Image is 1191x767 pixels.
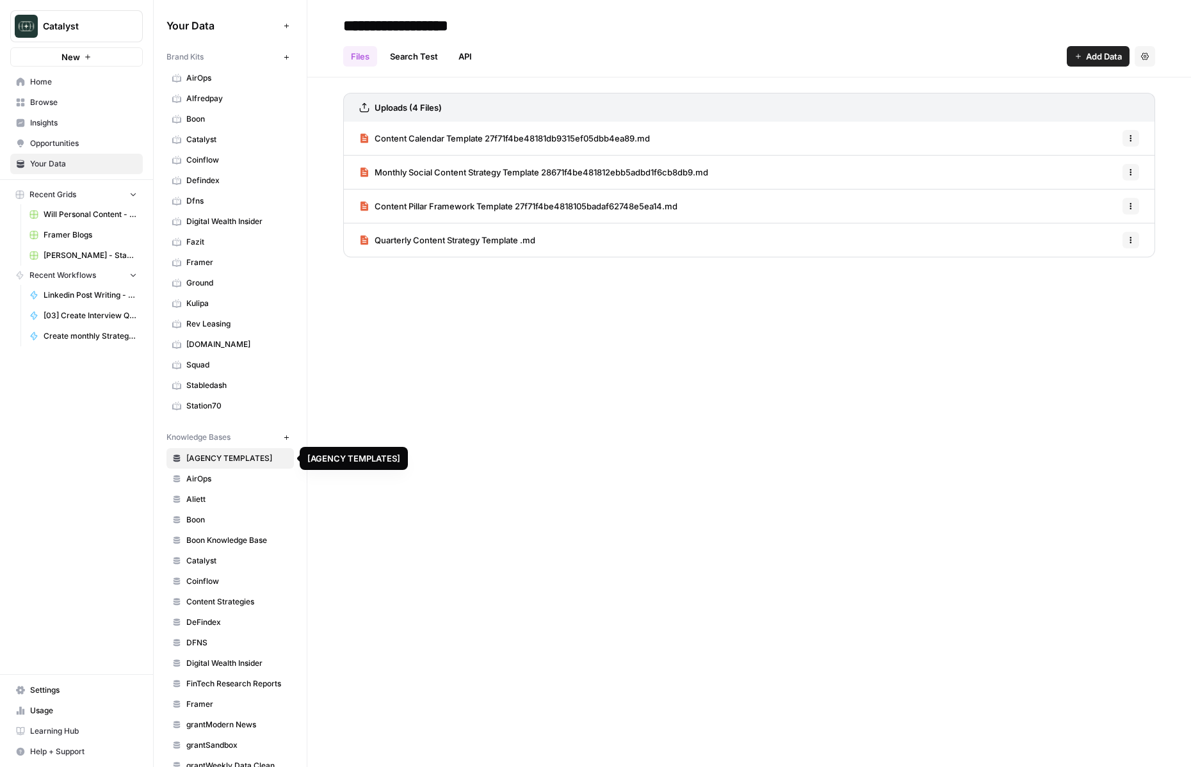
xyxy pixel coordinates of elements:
a: [03] Create Interview Questions [24,305,143,326]
span: Station70 [186,400,288,412]
span: Fazit [186,236,288,248]
span: Kulipa [186,298,288,309]
span: Coinflow [186,154,288,166]
a: Files [343,46,377,67]
a: Boon [166,109,294,129]
span: grantModern News [186,719,288,731]
a: Stabledash [166,375,294,396]
span: DFNS [186,637,288,649]
span: Framer Blogs [44,229,137,241]
a: Content Strategies [166,592,294,612]
a: Boon [166,510,294,530]
a: DFNS [166,633,294,653]
span: New [61,51,80,63]
span: Boon [186,514,288,526]
span: Learning Hub [30,725,137,737]
a: Learning Hub [10,721,143,741]
a: [DOMAIN_NAME] [166,334,294,355]
span: Stabledash [186,380,288,391]
span: Settings [30,684,137,696]
a: grantModern News [166,715,294,735]
a: Framer [166,252,294,273]
span: Usage [30,705,137,716]
span: Linkedin Post Writing - [DATE] [44,289,137,301]
a: Dfns [166,191,294,211]
a: Linkedin Post Writing - [DATE] [24,285,143,305]
a: Usage [10,700,143,721]
span: [DOMAIN_NAME] [186,339,288,350]
h3: Uploads (4 Files) [375,101,442,114]
a: Content Pillar Framework Template 27f71f4be4818105badaf62748e5ea14.md [359,190,677,223]
span: Squad [186,359,288,371]
a: Insights [10,113,143,133]
a: Rev Leasing [166,314,294,334]
span: grantSandbox [186,739,288,751]
span: Opportunities [30,138,137,149]
button: Help + Support [10,741,143,762]
span: Catalyst [186,555,288,567]
span: Add Data [1086,50,1122,63]
span: Catalyst [43,20,120,33]
a: FinTech Research Reports [166,674,294,694]
span: Monthly Social Content Strategy Template 28671f4be481812ebb5adbd1f6cb8db9.md [375,166,708,179]
a: Uploads (4 Files) [359,93,442,122]
a: Framer [166,694,294,715]
a: Will Personal Content - [DATE] [24,204,143,225]
a: Squad [166,355,294,375]
span: Create monthly Strategy v3 [44,330,137,342]
span: Your Data [166,18,279,33]
span: [03] Create Interview Questions [44,310,137,321]
a: Catalyst [166,129,294,150]
a: Kulipa [166,293,294,314]
span: Recent Workflows [29,270,96,281]
a: Fazit [166,232,294,252]
a: Coinflow [166,571,294,592]
span: Browse [30,97,137,108]
span: Catalyst [186,134,288,145]
a: Station70 [166,396,294,416]
a: [PERSON_NAME] - StableDash [24,245,143,266]
span: Content Pillar Framework Template 27f71f4be4818105badaf62748e5ea14.md [375,200,677,213]
span: Boon Knowledge Base [186,535,288,546]
a: Home [10,72,143,92]
span: Dfns [186,195,288,207]
a: Boon Knowledge Base [166,530,294,551]
span: Rev Leasing [186,318,288,330]
span: FinTech Research Reports [186,678,288,690]
span: [PERSON_NAME] - StableDash [44,250,137,261]
span: Your Data [30,158,137,170]
span: DeFindex [186,617,288,628]
a: grantSandbox [166,735,294,755]
a: Browse [10,92,143,113]
button: Add Data [1067,46,1130,67]
img: Catalyst Logo [15,15,38,38]
a: Content Calendar Template 27f71f4be48181db9315ef05dbb4ea89.md [359,122,650,155]
a: Monthly Social Content Strategy Template 28671f4be481812ebb5adbd1f6cb8db9.md [359,156,708,189]
a: Framer Blogs [24,225,143,245]
span: Digital Wealth Insider [186,216,288,227]
span: Coinflow [186,576,288,587]
span: Content Strategies [186,596,288,608]
a: Digital Wealth Insider [166,653,294,674]
span: Insights [30,117,137,129]
a: Quarterly Content Strategy Template .md [359,223,535,257]
button: New [10,47,143,67]
button: Recent Workflows [10,266,143,285]
span: Framer [186,257,288,268]
span: Will Personal Content - [DATE] [44,209,137,220]
a: Digital Wealth Insider [166,211,294,232]
span: Home [30,76,137,88]
span: Aliett [186,494,288,505]
a: AirOps [166,68,294,88]
span: Ground [186,277,288,289]
span: Digital Wealth Insider [186,658,288,669]
a: API [451,46,480,67]
a: Your Data [10,154,143,174]
a: Opportunities [10,133,143,154]
a: Aliett [166,489,294,510]
button: Recent Grids [10,185,143,204]
a: Catalyst [166,551,294,571]
a: Defindex [166,170,294,191]
a: Create monthly Strategy v3 [24,326,143,346]
a: Alfredpay [166,88,294,109]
